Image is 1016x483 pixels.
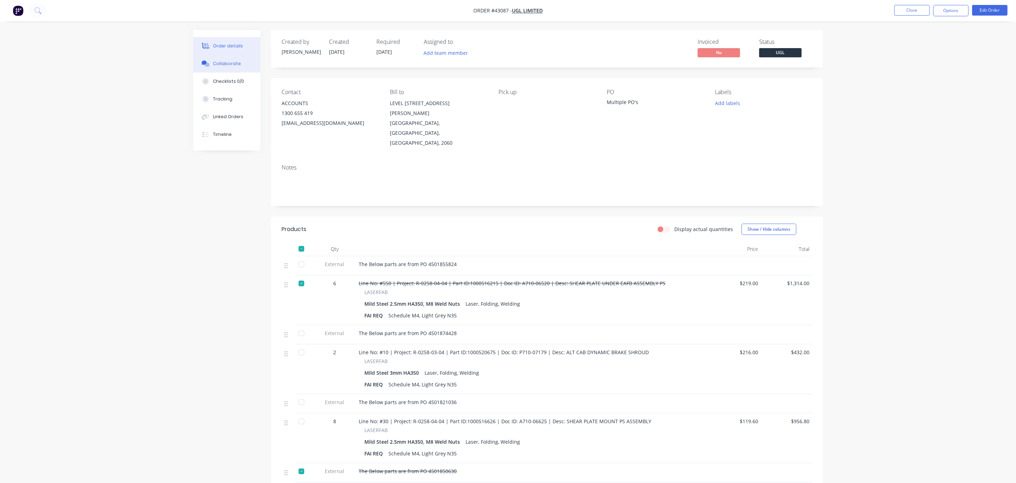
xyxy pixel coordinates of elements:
span: LASERFAB [364,288,388,296]
div: Schedule M4, Light Grey N35 [386,310,460,321]
img: Factory [13,5,23,16]
span: $119.60 [712,418,758,425]
span: $1,314.00 [764,280,809,287]
span: No [698,48,740,57]
button: Close [894,5,930,16]
div: Linked Orders [213,114,243,120]
div: LEVEL [STREET_ADDRESS][PERSON_NAME][GEOGRAPHIC_DATA], [GEOGRAPHIC_DATA], [GEOGRAPHIC_DATA], 2060 [390,98,487,148]
div: Checklists 0/0 [213,78,244,85]
span: LASERFAB [364,357,388,365]
span: 8 [333,418,336,425]
span: UGL [759,48,802,57]
span: External [316,260,353,268]
span: $216.00 [712,349,758,356]
div: Bill to [390,89,487,96]
div: Schedule M4, Light Grey N35 [386,379,460,390]
div: Products [282,225,306,234]
div: Created [329,39,368,45]
button: Timeline [193,126,260,143]
div: Contact [282,89,379,96]
span: LASERFAB [364,426,388,434]
span: $432.00 [764,349,809,356]
span: Line No: #550 | Project: R-0258-04-04 | Part ID:1000516215 | Doc ID: A710-06520 | Desc: SHEAR PLA... [359,280,665,287]
button: Edit Order [972,5,1008,16]
span: External [316,398,353,406]
button: Add labels [711,98,744,108]
span: The Below parts are from PO 4501874428 [359,330,457,337]
button: UGL [759,48,802,59]
span: 2 [333,349,336,356]
span: External [316,329,353,337]
div: Laser, Folding, Welding [463,299,523,309]
span: 6 [333,280,336,287]
button: Order details [193,37,260,55]
span: The Below parts are from PO 4501855824 [359,261,457,268]
span: Line No: #30 | Project: R-0258-04-04 | Part ID:1000516626 | Doc ID: A710-06625 | Desc: SHEAR PLAT... [359,418,651,425]
div: Laser, Folding, Welding [422,368,482,378]
span: $956.80 [764,418,809,425]
div: Mild Steel 2.5mm HA350, M8 Weld Nuts [364,437,463,447]
div: Mild Steel 3mm HA350 [364,368,422,378]
div: Qty [313,242,356,256]
div: Required [376,39,415,45]
span: [DATE] [376,48,392,55]
div: [PERSON_NAME] [282,48,321,56]
div: PO [607,89,704,96]
div: LEVEL [STREET_ADDRESS][PERSON_NAME] [390,98,487,118]
div: Assigned to [424,39,495,45]
label: Display actual quantities [674,225,733,233]
button: Show / Hide columns [741,224,796,235]
div: Price [710,242,761,256]
div: Created by [282,39,321,45]
button: Add team member [420,48,472,58]
button: Options [933,5,969,16]
span: Order #43087 - [473,7,512,14]
div: FAI REQ [364,448,386,459]
button: Add team member [424,48,472,58]
div: Notes [282,164,812,171]
div: Labels [715,89,812,96]
div: ACCOUNTS1300 655 419[EMAIL_ADDRESS][DOMAIN_NAME] [282,98,379,128]
button: Checklists 0/0 [193,73,260,90]
div: FAI REQ [364,379,386,390]
a: UGL LIMITED [512,7,543,14]
div: [GEOGRAPHIC_DATA], [GEOGRAPHIC_DATA], [GEOGRAPHIC_DATA], 2060 [390,118,487,148]
div: Laser, Folding, Welding [463,437,523,447]
span: [DATE] [329,48,345,55]
div: Order details [213,43,243,49]
span: The Below parts are from PO 4501821036 [359,399,457,406]
div: Collaborate [213,61,241,67]
button: Tracking [193,90,260,108]
span: $219.00 [712,280,758,287]
button: Collaborate [193,55,260,73]
div: Multiple PO's [607,98,695,108]
div: Pick up [498,89,595,96]
span: External [316,467,353,475]
div: Total [761,242,812,256]
div: Status [759,39,812,45]
div: ACCOUNTS [282,98,379,108]
div: Invoiced [698,39,751,45]
button: Linked Orders [193,108,260,126]
div: Timeline [213,131,232,138]
div: [EMAIL_ADDRESS][DOMAIN_NAME] [282,118,379,128]
div: Mild Steel 2.5mm HA350, M8 Weld Nuts [364,299,463,309]
div: Tracking [213,96,232,102]
div: 1300 655 419 [282,108,379,118]
div: Schedule M4, Light Grey N35 [386,448,460,459]
div: FAI REQ [364,310,386,321]
span: Line No: #10 | Project: R-0258-03-04 | Part ID:1000520675 | Doc ID: P710-07179 | Desc: ALT CAB DY... [359,349,649,356]
span: The Below parts are from PO 4501850630 [359,468,457,475]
